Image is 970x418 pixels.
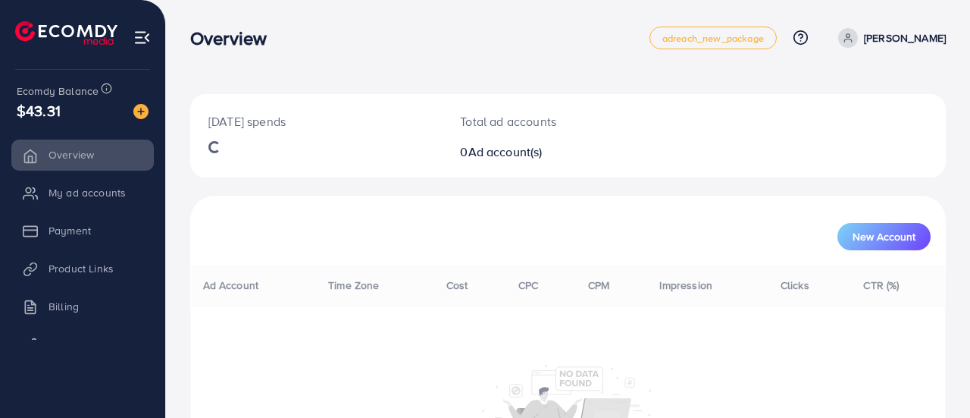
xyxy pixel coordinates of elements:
[133,104,149,119] img: image
[837,223,931,250] button: New Account
[208,112,424,130] p: [DATE] spends
[853,231,915,242] span: New Account
[15,21,117,45] img: logo
[468,143,543,160] span: Ad account(s)
[649,27,777,49] a: adreach_new_package
[832,28,946,48] a: [PERSON_NAME]
[662,33,764,43] span: adreach_new_package
[864,29,946,47] p: [PERSON_NAME]
[17,83,99,99] span: Ecomdy Balance
[17,99,61,121] span: $43.31
[460,112,612,130] p: Total ad accounts
[460,145,612,159] h2: 0
[190,27,279,49] h3: Overview
[133,29,151,46] img: menu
